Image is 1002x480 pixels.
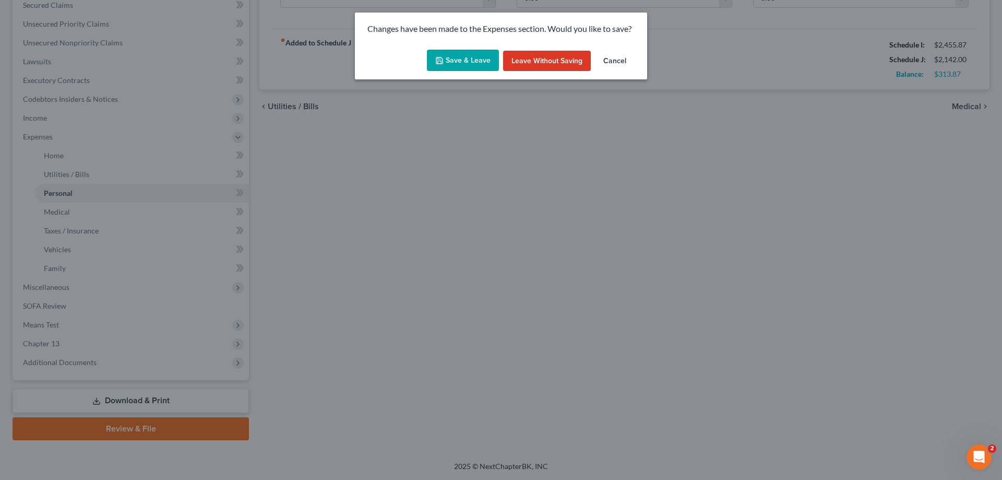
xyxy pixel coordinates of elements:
[427,50,499,72] button: Save & Leave
[988,444,996,453] span: 2
[367,23,635,35] p: Changes have been made to the Expenses section. Would you like to save?
[967,444,992,470] iframe: Intercom live chat
[595,51,635,72] button: Cancel
[503,51,591,72] button: Leave without Saving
